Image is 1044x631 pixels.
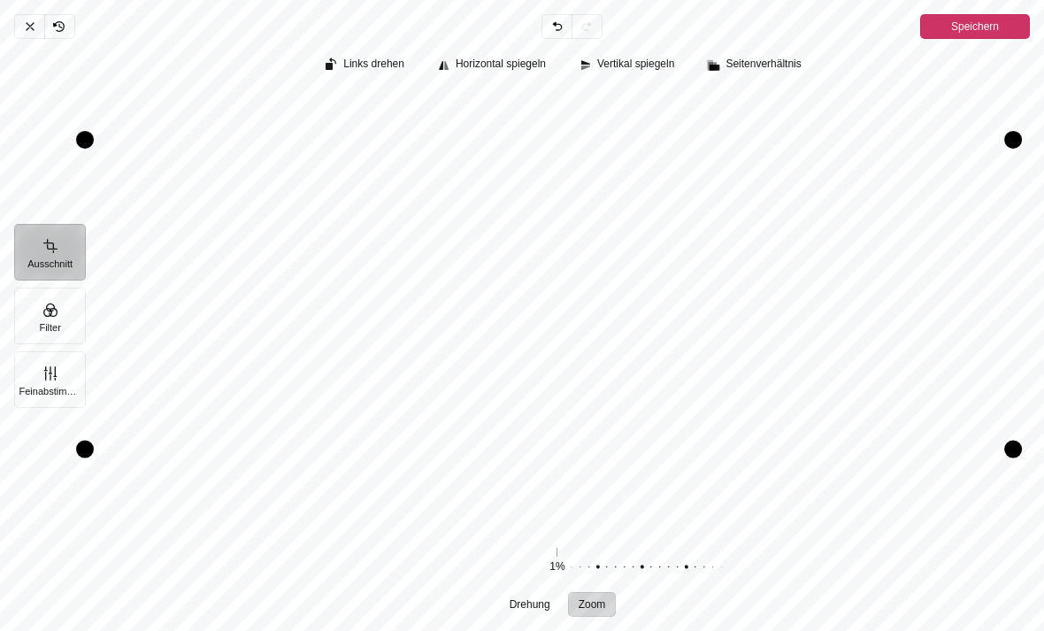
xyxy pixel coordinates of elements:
button: Horizontal spiegeln [429,53,557,78]
button: Speichern [920,14,1030,39]
div: Drag top [85,131,1013,149]
span: Seitenverhältnis [725,58,801,70]
span: Links drehen [343,58,404,70]
button: Ausschnitt [14,224,86,281]
span: Vertikal spiegeln [597,58,674,70]
button: Filter [14,288,86,344]
span: Speichern [951,16,999,37]
span: Drehung [510,599,550,610]
div: Ausschnitt [85,39,1044,631]
div: Drag bottom [85,441,1013,458]
button: Feinabstimmung [14,351,86,408]
button: Zurücksetzen [542,544,571,560]
div: Drag right [1004,140,1022,450]
button: Seitenverhältnis [699,53,811,78]
span: Zoom [579,599,606,610]
button: Links drehen [317,53,415,78]
button: Vertikal spiegeln [571,53,685,78]
span: Horizontal spiegeln [456,58,546,70]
